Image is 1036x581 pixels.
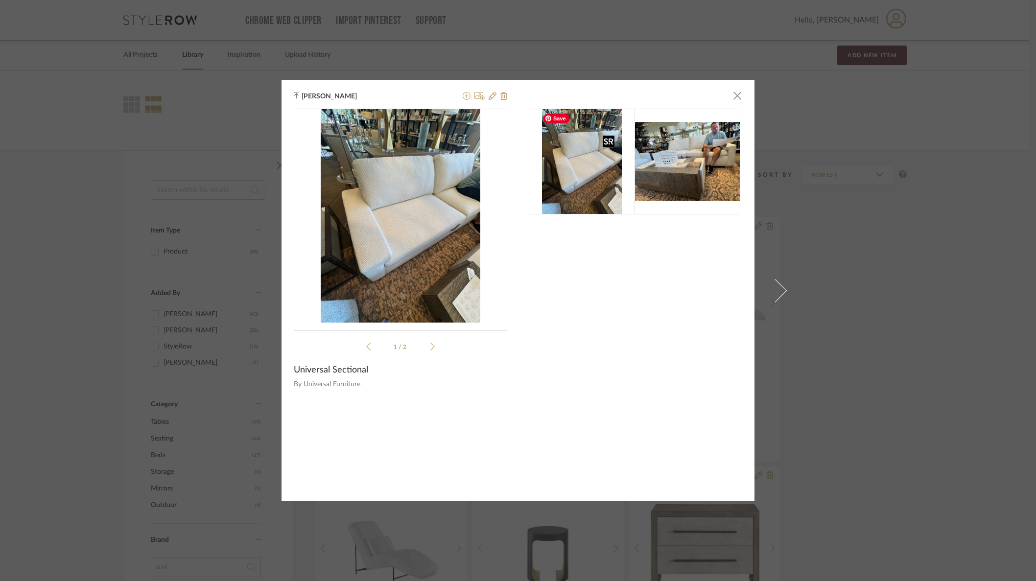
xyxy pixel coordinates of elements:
button: Close [728,86,747,105]
img: bcdd32fd-71b1-411d-a49f-9f7dee811def_436x436.jpg [321,109,481,323]
span: 2 [403,344,408,350]
span: 1 [394,344,399,350]
span: Universal Furniture [304,379,508,390]
span: By [294,379,302,390]
span: Universal Sectional [294,365,368,375]
span: [PERSON_NAME] [302,92,372,101]
img: bcdd32fd-71b1-411d-a49f-9f7dee811def_216x216.jpg [542,109,621,214]
span: Save [543,114,570,123]
div: 0 [294,109,507,323]
img: 65b8a783-84b4-4d30-8291-799d62e00914_216x216.jpg [635,122,740,201]
span: / [399,344,403,350]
